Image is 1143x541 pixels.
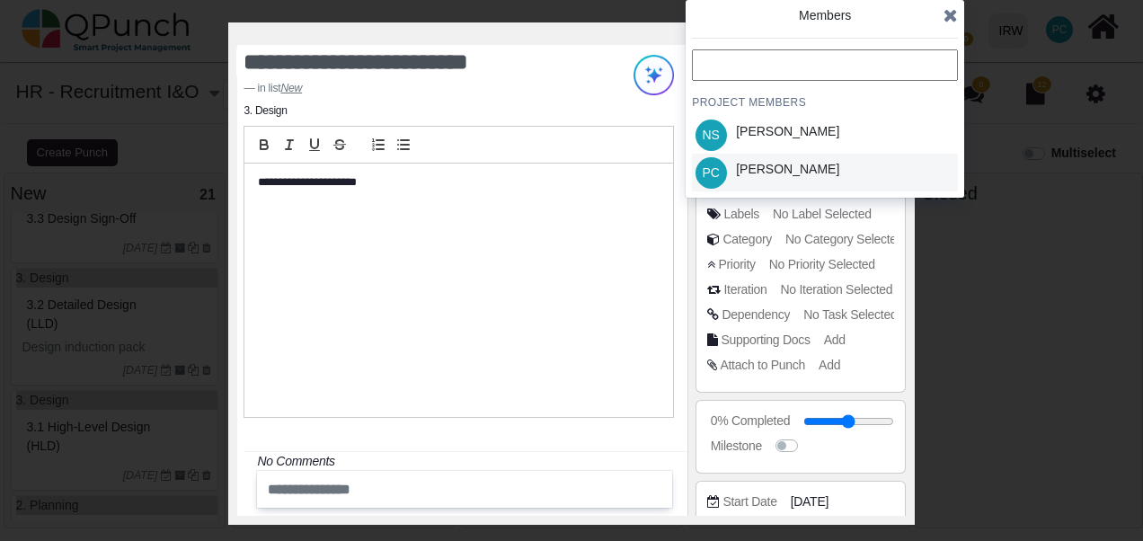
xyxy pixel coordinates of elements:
[736,122,839,141] div: [PERSON_NAME]
[257,454,334,468] i: No Comments
[769,257,875,271] span: No Priority Selected
[799,8,851,22] span: Members
[781,282,893,297] span: No Iteration Selected
[702,129,719,141] span: NS
[244,80,598,96] footer: in list
[720,356,805,375] div: Attach to Punch
[819,358,840,372] span: Add
[803,307,897,322] span: No Task Selected
[244,102,287,119] li: 3. Design
[723,280,766,299] div: Iteration
[696,120,727,151] span: Nadeem Sheikh
[723,205,759,224] div: Labels
[773,207,872,221] span: No Label Selected
[722,306,790,324] div: Dependency
[692,95,958,110] h4: PROJECT MEMBERS
[722,230,772,249] div: Category
[736,160,839,179] div: [PERSON_NAME]
[280,82,302,94] cite: Source Title
[711,412,790,430] div: 0% Completed
[696,157,727,189] span: Parveen Chaudhry
[702,166,719,179] span: PC
[718,255,755,274] div: Priority
[721,331,810,350] div: Supporting Docs
[711,437,762,456] div: Milestone
[824,333,846,347] span: Add
[785,232,903,246] span: No Category Selected
[791,492,828,511] span: [DATE]
[634,55,674,95] img: Try writing with AI
[722,492,776,511] div: Start Date
[280,82,302,94] u: New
